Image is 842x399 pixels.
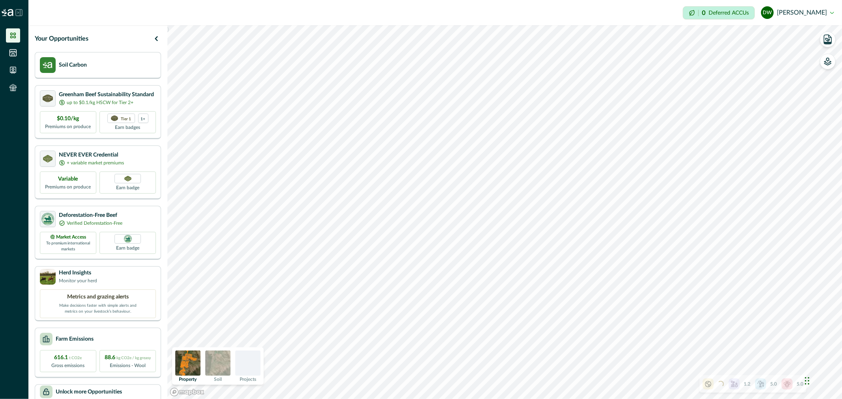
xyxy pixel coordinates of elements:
[116,244,139,252] p: Earn badge
[58,301,137,315] p: Make decisions faster with simple alerts and metrics on your livestock’s behaviour.
[59,61,87,69] p: Soil Carbon
[56,388,122,396] p: Unlock more Opportunities
[59,277,97,284] p: Monitor your herd
[45,241,91,252] p: To premium international markets
[121,116,131,121] p: Tier 1
[138,114,148,123] div: more credentials avaialble
[116,183,139,191] p: Earn badge
[52,362,85,369] p: Gross emissions
[58,175,78,183] p: Variable
[702,10,705,16] p: 0
[45,123,91,130] p: Premiums on produce
[67,220,122,227] p: Verified Deforestation-Free
[770,380,777,388] p: 5.0
[123,234,133,244] img: DFB badge
[43,155,53,163] img: certification logo
[111,116,118,121] img: certification logo
[40,212,55,227] img: certification logo
[35,34,88,43] p: Your Opportunities
[67,99,133,106] p: up to $0.1/kg HSCW for Tier 2+
[744,380,750,388] p: 1.2
[214,377,222,382] p: Soil
[59,211,122,220] p: Deforestation-Free Beef
[170,388,204,397] a: Mapbox logo
[59,269,97,277] p: Herd Insights
[179,377,197,382] p: Property
[803,361,842,399] iframe: Chat Widget
[69,356,82,360] span: t CO2e
[54,354,82,362] p: 616.1
[43,95,53,103] img: certification logo
[57,115,79,123] p: $0.10/kg
[56,335,94,343] p: Farm Emissions
[45,183,91,190] p: Premiums on produce
[124,176,131,182] img: Greenham NEVER EVER certification badge
[709,10,749,16] p: Deferred ACCUs
[105,354,151,362] p: 88.6
[67,293,129,301] p: Metrics and grazing alerts
[59,91,154,99] p: Greenham Beef Sustainability Standard
[56,233,86,241] p: Market Access
[761,3,834,22] button: daniel wortmann[PERSON_NAME]
[175,351,201,376] img: property preview
[141,116,146,121] p: 1+
[67,159,124,166] p: + variable market premiums
[110,362,146,369] p: Emissions - Wool
[805,369,810,393] div: Drag
[240,377,256,382] p: Projects
[116,356,151,360] span: kg CO2e / kg greasy
[2,9,13,16] img: Logo
[205,351,231,376] img: soil preview
[59,151,124,159] p: NEVER EVER Credential
[115,123,141,131] p: Earn badges
[797,380,803,388] p: 5.0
